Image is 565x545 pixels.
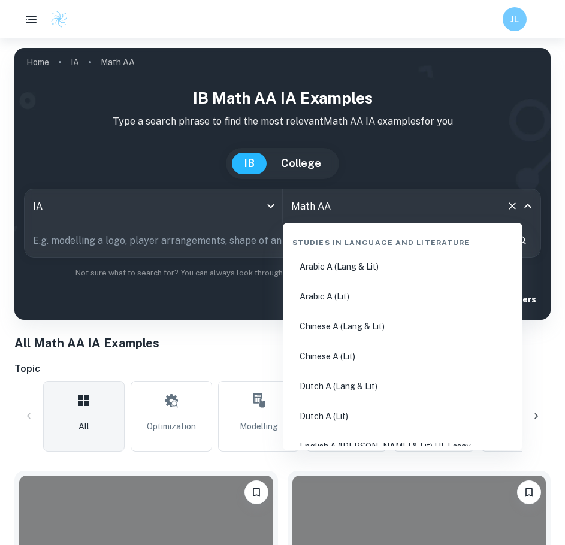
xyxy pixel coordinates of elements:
[24,86,541,110] h1: IB Math AA IA examples
[288,373,518,400] li: Dutch A (Lang & Lit)
[288,313,518,340] li: Chinese A (Lang & Lit)
[43,10,68,28] a: Clastify logo
[71,54,79,71] a: IA
[508,13,522,26] h6: JL
[288,402,518,430] li: Dutch A (Lit)
[14,334,551,352] h1: All Math AA IA Examples
[14,362,551,376] h6: Topic
[14,48,551,320] img: profile cover
[519,198,536,214] button: Close
[269,153,333,174] button: College
[240,420,278,433] span: Modelling
[26,54,49,71] a: Home
[24,267,541,279] p: Not sure what to search for? You can always look through our example Internal Assessments below f...
[25,223,507,257] input: E.g. modelling a logo, player arrangements, shape of an egg...
[24,114,541,129] p: Type a search phrase to find the most relevant Math AA IA examples for you
[101,56,135,69] p: Math AA
[232,153,267,174] button: IB
[517,480,541,504] button: Bookmark
[288,253,518,280] li: Arabic A (Lang & Lit)
[504,198,521,214] button: Clear
[147,420,196,433] span: Optimization
[288,432,518,460] li: English A ([PERSON_NAME] & Lit) HL Essay
[244,480,268,504] button: Bookmark
[288,283,518,310] li: Arabic A (Lit)
[288,228,518,253] div: Studies in Language and Literature
[503,7,527,31] button: JL
[50,10,68,28] img: Clastify logo
[288,343,518,370] li: Chinese A (Lit)
[78,420,89,433] span: All
[25,189,282,223] div: IA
